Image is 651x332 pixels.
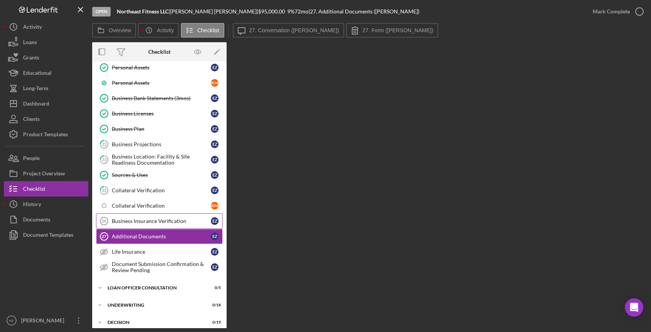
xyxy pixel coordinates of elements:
[23,227,73,244] div: Document Templates
[4,166,88,181] a: Project Overview
[207,303,221,307] div: 0 / 18
[211,217,219,225] div: E Z
[23,197,41,214] div: History
[23,65,51,83] div: Educational
[96,75,223,91] a: Personal AssetsKM
[4,212,88,227] button: Documents
[211,233,219,240] div: E Z
[346,23,438,38] button: 27. Form ([PERSON_NAME])
[197,27,219,33] label: Checklist
[117,8,169,15] b: Northeast Fitness LLC
[23,111,40,129] div: Clients
[157,27,174,33] label: Activity
[96,244,223,259] a: Life InsuranceEZ
[96,183,223,198] a: 25Collateral VerificationEZ
[258,8,287,15] div: $95,000.00
[117,8,170,15] div: |
[181,23,224,38] button: Checklist
[23,166,65,183] div: Project Overview
[92,23,136,38] button: Overview
[233,23,344,38] button: 27. Conversation ([PERSON_NAME])
[211,202,219,210] div: K M
[112,249,211,255] div: Life Insurance
[287,8,295,15] div: 9 %
[96,152,223,167] a: 23Business Location: Facility & Site Readiness DocumentationEZ
[148,49,171,55] div: Checklist
[112,172,211,178] div: Sources & Uses
[112,64,211,71] div: Personal Assets
[112,203,211,209] div: Collateral Verification
[108,320,202,325] div: Decision
[102,234,106,239] tspan: 27
[363,27,433,33] label: 27. Form ([PERSON_NAME])
[112,141,211,147] div: Business Projections
[92,7,111,17] div: Open
[23,181,45,198] div: Checklist
[112,154,211,166] div: Business Location: Facility & Site Readiness Documentation
[585,4,647,19] button: Mark Complete
[4,111,88,127] button: Clients
[4,19,88,35] button: Activity
[112,233,211,240] div: Additional Documents
[4,313,88,328] button: HF[PERSON_NAME]
[102,157,106,162] tspan: 23
[211,125,219,133] div: E Z
[308,8,419,15] div: | 27. Additional Documents ([PERSON_NAME])
[211,79,219,87] div: K M
[4,150,88,166] button: People
[170,8,258,15] div: [PERSON_NAME] [PERSON_NAME] |
[211,171,219,179] div: E Z
[23,81,48,98] div: Long-Term
[23,127,68,144] div: Product Templates
[109,27,131,33] label: Overview
[96,106,223,121] a: Business LicensesEZ
[112,187,211,193] div: Collateral Verification
[19,313,69,330] div: [PERSON_NAME]
[96,259,223,275] a: Document Submission Confirmation & Review PendingEZ
[102,219,106,223] tspan: 26
[96,121,223,137] a: Business PlanEZ
[4,81,88,96] button: Long-Term
[96,167,223,183] a: Sources & UsesEZ
[23,35,37,52] div: Loans
[4,50,88,65] button: Grants
[23,50,39,67] div: Grants
[207,320,221,325] div: 0 / 19
[4,96,88,111] button: Dashboard
[4,65,88,81] button: Educational
[4,197,88,212] button: History
[96,198,223,213] a: Collateral VerificationKM
[108,286,202,290] div: Loan Officer Consultation
[102,188,106,193] tspan: 25
[96,213,223,229] a: 26Business Insurance VerificationEZ
[96,60,223,75] a: Personal AssetsEZ
[138,23,179,38] button: Activity
[4,181,88,197] a: Checklist
[23,212,50,229] div: Documents
[112,80,211,86] div: Personal Assets
[23,19,42,36] div: Activity
[4,227,88,243] button: Document Templates
[96,91,223,106] a: Business Bank Statements (3mos)EZ
[593,4,630,19] div: Mark Complete
[96,229,223,244] a: 27Additional DocumentsEZ
[295,8,308,15] div: 72 mo
[112,95,211,101] div: Business Bank Statements (3mos)
[211,263,219,271] div: E Z
[4,127,88,142] button: Product Templates
[23,150,40,168] div: People
[211,64,219,71] div: E Z
[211,110,219,117] div: E Z
[4,35,88,50] button: Loans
